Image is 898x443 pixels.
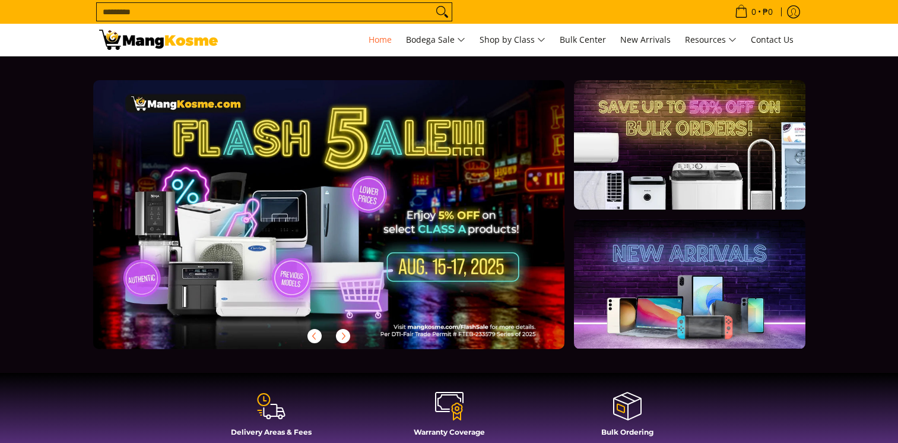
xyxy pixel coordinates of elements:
[363,24,398,56] a: Home
[302,323,328,349] button: Previous
[614,24,677,56] a: New Arrivals
[544,428,710,436] h4: Bulk Ordering
[330,323,356,349] button: Next
[406,33,465,48] span: Bodega Sale
[751,34,794,45] span: Contact Us
[93,80,603,368] a: More
[188,428,354,436] h4: Delivery Areas & Fees
[99,30,218,50] img: Mang Kosme: Your Home Appliances Warehouse Sale Partner!
[750,8,758,16] span: 0
[679,24,742,56] a: Resources
[400,24,471,56] a: Bodega Sale
[745,24,799,56] a: Contact Us
[433,3,452,21] button: Search
[685,33,737,48] span: Resources
[620,34,671,45] span: New Arrivals
[560,34,606,45] span: Bulk Center
[731,5,776,18] span: •
[366,428,532,436] h4: Warranty Coverage
[761,8,775,16] span: ₱0
[474,24,551,56] a: Shop by Class
[554,24,612,56] a: Bulk Center
[369,34,392,45] span: Home
[480,33,545,48] span: Shop by Class
[230,24,799,56] nav: Main Menu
